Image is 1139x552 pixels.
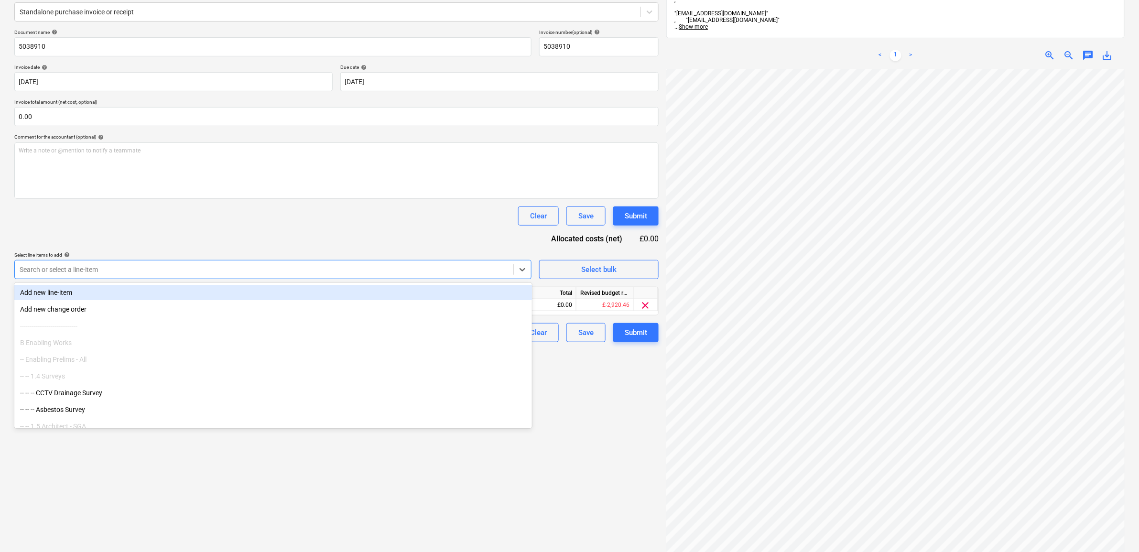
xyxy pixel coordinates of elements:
[613,206,659,226] button: Submit
[14,72,333,91] input: Invoice date not specified
[679,23,708,30] span: Show more
[530,210,547,222] div: Clear
[530,326,547,339] div: Clear
[539,260,659,279] button: Select bulk
[581,263,617,276] div: Select bulk
[578,210,594,222] div: Save
[14,252,532,258] div: Select line-items to add
[625,210,647,222] div: Submit
[566,323,606,342] button: Save
[14,302,532,317] div: Add new change order
[576,287,634,299] div: Revised budget remaining
[1083,50,1094,61] span: chat
[519,299,576,311] div: £0.00
[340,64,659,70] div: Due date
[576,299,634,311] div: £-2,920.46
[14,318,532,334] div: ------------------------------
[519,287,576,299] div: Total
[1102,50,1113,61] span: save_alt
[14,419,532,434] div: -- -- 1.5 Architect - SGA
[638,233,659,244] div: £0.00
[1044,50,1056,61] span: zoom_in
[534,233,638,244] div: Allocated costs (net)
[96,134,104,140] span: help
[1063,50,1075,61] span: zoom_out
[359,65,367,70] span: help
[50,29,57,35] span: help
[905,50,917,61] a: Next page
[14,368,532,384] div: -- -- 1.4 Surveys
[14,99,659,107] p: Invoice total amount (net cost, optional)
[62,252,70,258] span: help
[890,50,901,61] a: Page 1 is your current page
[14,402,532,417] div: -- -- -- Asbestos Survey
[578,326,594,339] div: Save
[625,326,647,339] div: Submit
[539,29,659,35] div: Invoice number (optional)
[14,352,532,367] div: -- Enabling Prelims - All
[340,72,659,91] input: Due date not specified
[539,37,659,56] input: Invoice number
[613,323,659,342] button: Submit
[14,335,532,350] div: B Enabling Works
[518,206,559,226] button: Clear
[14,385,532,400] div: -- -- -- CCTV Drainage Survey
[674,23,708,30] span: ...
[592,29,600,35] span: help
[640,300,651,311] span: clear
[14,134,659,140] div: Comment for the accountant (optional)
[518,323,559,342] button: Clear
[674,17,1117,23] div: , "[EMAIL_ADDRESS][DOMAIN_NAME]"
[875,50,886,61] a: Previous page
[566,206,606,226] button: Save
[14,107,659,126] input: Invoice total amount (net cost, optional)
[674,10,1117,23] span: "[EMAIL_ADDRESS][DOMAIN_NAME]"
[14,285,532,300] div: Add new line-item
[14,64,333,70] div: Invoice date
[40,65,47,70] span: help
[14,37,532,56] input: Document name
[14,29,532,35] div: Document name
